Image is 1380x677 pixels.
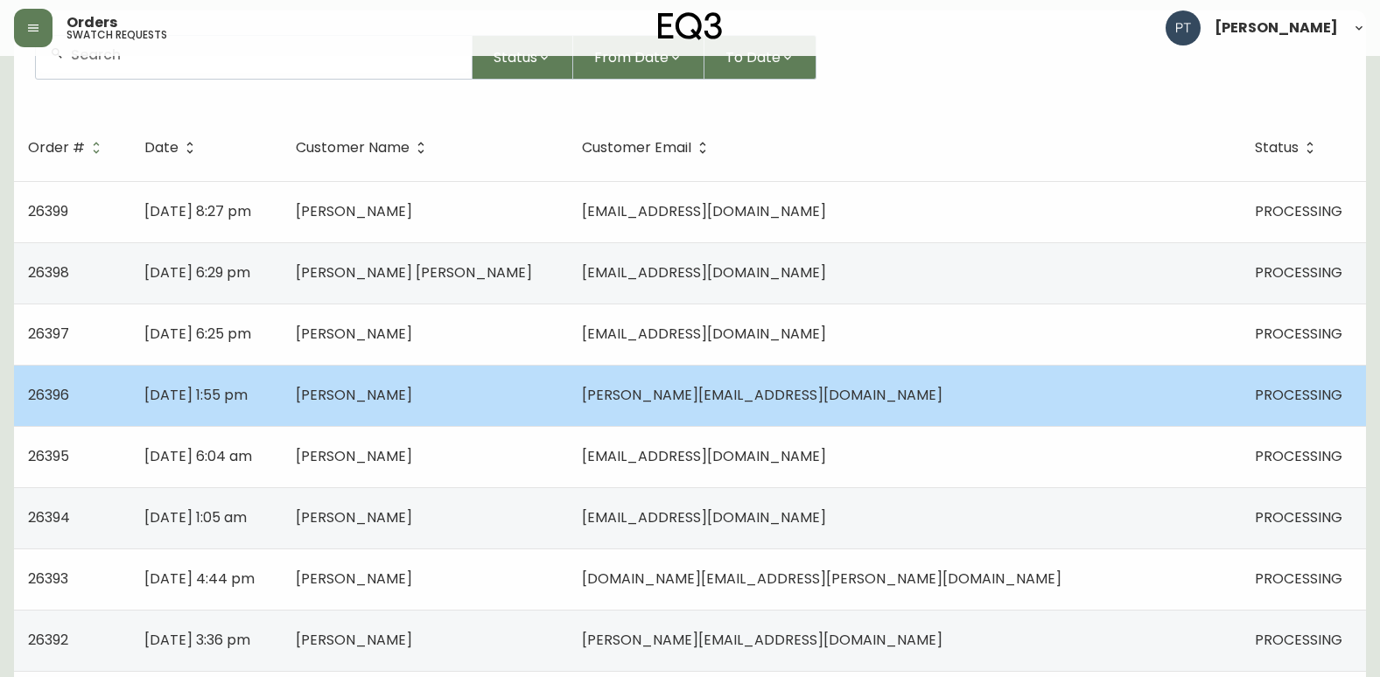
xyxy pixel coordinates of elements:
[582,262,826,283] span: [EMAIL_ADDRESS][DOMAIN_NAME]
[296,140,432,156] span: Customer Name
[582,507,826,527] span: [EMAIL_ADDRESS][DOMAIN_NAME]
[594,46,669,68] span: From Date
[1255,140,1321,156] span: Status
[1215,21,1338,35] span: [PERSON_NAME]
[28,201,68,221] span: 26399
[296,201,412,221] span: [PERSON_NAME]
[582,143,691,153] span: Customer Email
[1255,630,1342,650] span: PROCESSING
[144,446,252,466] span: [DATE] 6:04 am
[582,324,826,344] span: [EMAIL_ADDRESS][DOMAIN_NAME]
[28,446,69,466] span: 26395
[28,140,108,156] span: Order #
[658,12,723,40] img: logo
[725,46,781,68] span: To Date
[28,385,69,405] span: 26396
[28,143,85,153] span: Order #
[144,262,250,283] span: [DATE] 6:29 pm
[473,35,573,80] button: Status
[1255,143,1299,153] span: Status
[67,30,167,40] h5: swatch requests
[28,324,69,344] span: 26397
[144,385,248,405] span: [DATE] 1:55 pm
[28,507,70,527] span: 26394
[28,569,68,589] span: 26393
[296,630,412,650] span: [PERSON_NAME]
[582,201,826,221] span: [EMAIL_ADDRESS][DOMAIN_NAME]
[144,140,201,156] span: Date
[296,385,412,405] span: [PERSON_NAME]
[144,569,255,589] span: [DATE] 4:44 pm
[582,569,1061,589] span: [DOMAIN_NAME][EMAIL_ADDRESS][PERSON_NAME][DOMAIN_NAME]
[296,262,532,283] span: [PERSON_NAME] [PERSON_NAME]
[296,143,410,153] span: Customer Name
[704,35,816,80] button: To Date
[296,569,412,589] span: [PERSON_NAME]
[1255,446,1342,466] span: PROCESSING
[28,262,69,283] span: 26398
[582,385,942,405] span: [PERSON_NAME][EMAIL_ADDRESS][DOMAIN_NAME]
[296,507,412,527] span: [PERSON_NAME]
[144,507,247,527] span: [DATE] 1:05 am
[582,630,942,650] span: [PERSON_NAME][EMAIL_ADDRESS][DOMAIN_NAME]
[296,324,412,344] span: [PERSON_NAME]
[67,16,117,30] span: Orders
[494,46,537,68] span: Status
[1166,10,1201,45] img: 986dcd8e1aab7847125929f325458823
[1255,201,1342,221] span: PROCESSING
[28,630,68,650] span: 26392
[582,140,714,156] span: Customer Email
[1255,324,1342,344] span: PROCESSING
[582,446,826,466] span: [EMAIL_ADDRESS][DOMAIN_NAME]
[1255,262,1342,283] span: PROCESSING
[144,324,251,344] span: [DATE] 6:25 pm
[1255,385,1342,405] span: PROCESSING
[1255,569,1342,589] span: PROCESSING
[144,630,250,650] span: [DATE] 3:36 pm
[1255,507,1342,527] span: PROCESSING
[144,201,251,221] span: [DATE] 8:27 pm
[573,35,704,80] button: From Date
[296,446,412,466] span: [PERSON_NAME]
[144,143,179,153] span: Date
